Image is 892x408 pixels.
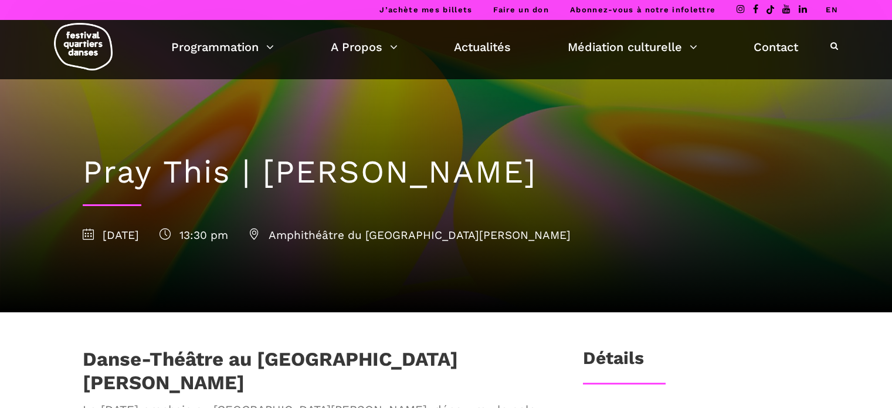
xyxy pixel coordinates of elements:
[331,37,398,57] a: A Propos
[160,228,228,242] span: 13:30 pm
[583,348,644,377] h3: Détails
[379,5,472,14] a: J’achète mes billets
[754,37,798,57] a: Contact
[493,5,549,14] a: Faire un don
[83,348,545,394] h1: Danse-Théâtre au [GEOGRAPHIC_DATA][PERSON_NAME]
[171,37,274,57] a: Programmation
[454,37,511,57] a: Actualités
[249,228,571,242] span: Amphithéâtre du [GEOGRAPHIC_DATA][PERSON_NAME]
[568,37,697,57] a: Médiation culturelle
[570,5,715,14] a: Abonnez-vous à notre infolettre
[826,5,838,14] a: EN
[83,228,139,242] span: [DATE]
[54,23,113,70] img: logo-fqd-med
[83,153,810,191] h1: Pray This | [PERSON_NAME]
